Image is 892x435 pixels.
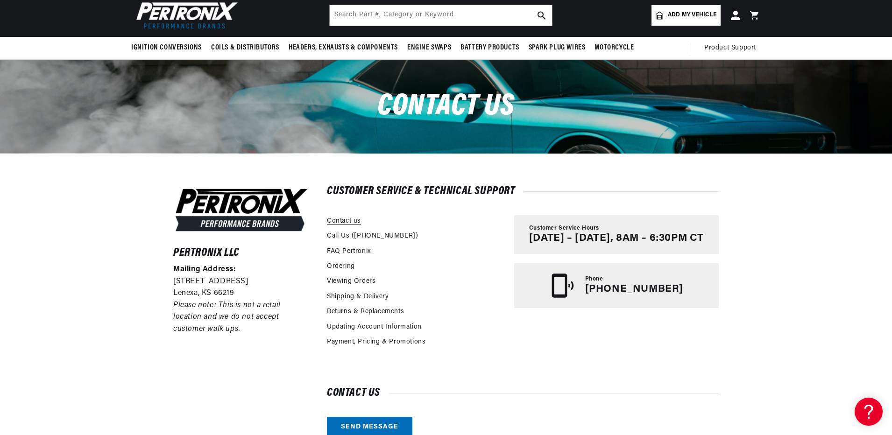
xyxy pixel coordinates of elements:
[514,263,719,308] a: Phone [PHONE_NUMBER]
[651,5,721,26] a: Add my vehicle
[529,43,586,53] span: Spark Plug Wires
[173,266,236,273] strong: Mailing Address:
[403,37,456,59] summary: Engine Swaps
[377,91,515,122] span: Contact us
[206,37,284,59] summary: Coils & Distributors
[131,43,202,53] span: Ignition Conversions
[327,216,361,226] a: Contact us
[460,43,519,53] span: Battery Products
[330,5,552,26] input: Search Part #, Category or Keyword
[668,11,716,20] span: Add my vehicle
[407,43,451,53] span: Engine Swaps
[131,37,206,59] summary: Ignition Conversions
[327,388,719,398] h2: Contact us
[531,5,552,26] button: search button
[524,37,590,59] summary: Spark Plug Wires
[529,225,599,232] span: Customer Service Hours
[173,288,310,300] p: Lenexa, KS 66219
[327,187,719,196] h2: Customer Service & Technical Support
[704,37,761,59] summary: Product Support
[585,283,683,295] p: [PHONE_NUMBER]
[456,37,524,59] summary: Battery Products
[173,302,281,333] em: Please note: This is not a retail location and we do not accept customer walk ups.
[590,37,638,59] summary: Motorcycle
[327,276,375,287] a: Viewing Orders
[327,307,404,317] a: Returns & Replacements
[211,43,279,53] span: Coils & Distributors
[327,292,389,302] a: Shipping & Delivery
[327,337,425,347] a: Payment, Pricing & Promotions
[173,248,310,258] h6: Pertronix LLC
[585,275,603,283] span: Phone
[284,37,403,59] summary: Headers, Exhausts & Components
[595,43,634,53] span: Motorcycle
[327,231,418,241] a: Call Us ([PHONE_NUMBER])
[289,43,398,53] span: Headers, Exhausts & Components
[529,232,704,245] p: [DATE] – [DATE], 8AM – 6:30PM CT
[327,322,422,332] a: Updating Account Information
[327,246,371,257] a: FAQ Pertronix
[173,276,310,288] p: [STREET_ADDRESS]
[327,261,355,272] a: Ordering
[704,43,756,53] span: Product Support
